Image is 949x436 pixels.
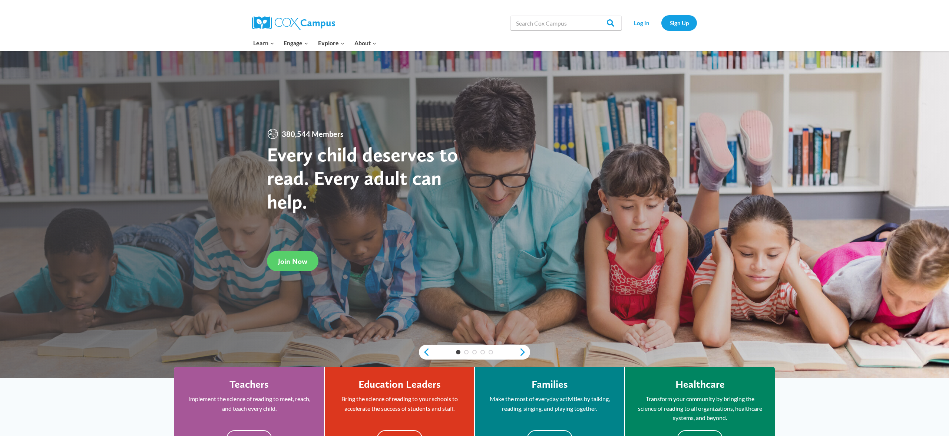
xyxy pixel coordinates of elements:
[248,35,381,51] nav: Primary Navigation
[661,15,697,30] a: Sign Up
[229,378,269,391] h4: Teachers
[185,394,313,413] p: Implement the science of reading to meet, reach, and teach every child.
[336,394,463,413] p: Bring the science of reading to your schools to accelerate the success of students and staff.
[489,350,493,354] a: 5
[464,350,469,354] a: 2
[284,38,308,48] span: Engage
[358,378,441,391] h4: Education Leaders
[625,15,658,30] a: Log In
[318,38,345,48] span: Explore
[675,378,725,391] h4: Healthcare
[510,16,622,30] input: Search Cox Campus
[456,350,460,354] a: 1
[419,345,530,360] div: content slider buttons
[279,128,347,140] span: 380,544 Members
[267,251,318,271] a: Join Now
[636,394,764,423] p: Transform your community by bringing the science of reading to all organizations, healthcare syst...
[472,350,477,354] a: 3
[519,348,530,357] a: next
[278,257,307,266] span: Join Now
[625,15,697,30] nav: Secondary Navigation
[532,378,568,391] h4: Families
[253,38,274,48] span: Learn
[252,16,335,30] img: Cox Campus
[480,350,485,354] a: 4
[486,394,613,413] p: Make the most of everyday activities by talking, reading, singing, and playing together.
[419,348,430,357] a: previous
[267,142,458,213] strong: Every child deserves to read. Every adult can help.
[354,38,377,48] span: About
